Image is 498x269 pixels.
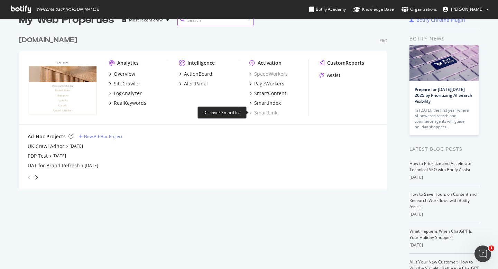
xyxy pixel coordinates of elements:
div: LogAnalyzer [114,90,142,97]
button: Most recent crawl [120,15,172,26]
a: CustomReports [320,59,364,66]
a: AlertPanel [179,80,208,87]
a: SmartLink [249,109,277,116]
div: CustomReports [327,59,364,66]
div: Analytics [117,59,139,66]
a: Prepare for [DATE][DATE] 2025 by Prioritizing AI Search Visibility [415,86,472,104]
a: New Ad-Hoc Project [79,133,122,139]
img: Prepare for Black Friday 2025 by Prioritizing AI Search Visibility [409,45,479,81]
a: LogAnalyzer [109,90,142,97]
div: Most recent crawl [129,18,164,22]
a: [DATE] [53,153,66,159]
div: PageWorkers [254,80,284,87]
div: Knowledge Base [353,6,394,13]
a: SmartContent [249,90,286,97]
a: [DATE] [85,163,98,168]
span: Welcome back, [PERSON_NAME] ! [36,7,99,12]
a: [DATE] [70,143,83,149]
div: Ad-Hoc Projects [28,133,66,140]
div: RealKeywords [114,100,146,106]
a: RealKeywords [109,100,146,106]
a: Botify Chrome Plugin [409,17,465,24]
div: [DATE] [409,211,479,217]
a: UAT for Brand Refresh [28,162,80,169]
a: UK Crawl Adhoc [28,143,65,150]
div: [DATE] [409,242,479,248]
iframe: Intercom live chat [474,245,491,262]
div: Assist [327,72,341,79]
a: PDP Test [28,152,48,159]
a: How to Prioritize and Accelerate Technical SEO with Botify Assist [409,160,471,173]
div: Pro [379,38,387,44]
a: ActionBoard [179,71,212,77]
div: Organizations [402,6,437,13]
div: Overview [114,71,135,77]
a: Assist [320,72,341,79]
div: grid [19,27,393,189]
div: [DATE] [409,174,479,180]
a: Overview [109,71,135,77]
div: [DOMAIN_NAME] [19,35,77,45]
div: Latest Blog Posts [409,145,479,153]
a: [DOMAIN_NAME] [19,35,80,45]
div: SmartIndex [254,100,281,106]
div: SmartContent [254,90,286,97]
div: Activation [258,59,282,66]
div: SiteCrawler [114,80,140,87]
a: How to Save Hours on Content and Research Workflows with Botify Assist [409,191,477,210]
div: Botify Chrome Plugin [416,17,465,24]
span: Priscilla Lim [451,6,483,12]
div: ActionBoard [184,71,212,77]
a: What Happens When ChatGPT Is Your Holiday Shopper? [409,228,472,240]
a: SiteCrawler [109,80,140,87]
a: SpeedWorkers [249,71,288,77]
a: PageWorkers [249,80,284,87]
div: Discover SmartLink [197,106,247,119]
div: Botify Academy [309,6,346,13]
a: SmartIndex [249,100,281,106]
div: angle-left [25,172,34,183]
div: Botify news [409,35,479,43]
div: New Ad-Hoc Project [84,133,122,139]
input: Search [177,14,253,26]
div: angle-right [34,174,39,181]
img: www.castlery.com [28,59,98,115]
div: AlertPanel [184,80,208,87]
span: 1 [489,245,494,251]
button: [PERSON_NAME] [437,4,495,15]
div: Intelligence [187,59,215,66]
div: My Web Properties [19,13,114,27]
div: In [DATE], the first year where AI-powered search and commerce agents will guide holiday shoppers… [415,108,473,130]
